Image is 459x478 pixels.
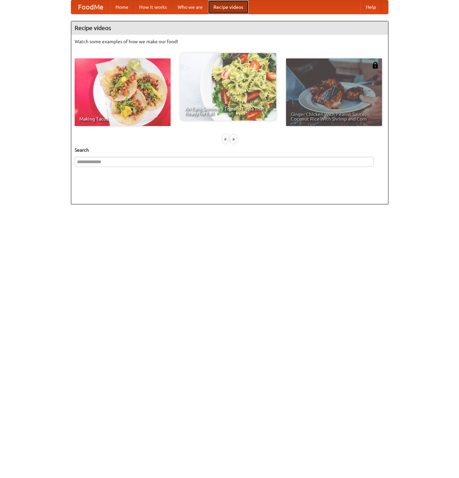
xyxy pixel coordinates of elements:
a: FoodMe [71,0,110,14]
a: Home [110,0,134,14]
div: » [230,135,236,143]
a: Who we are [172,0,208,14]
a: Help [360,0,381,14]
h5: Search [75,147,385,153]
span: Making Tacos [79,117,166,121]
a: Recipe videos [208,0,249,14]
a: Making Tacos [75,58,171,126]
img: 483408.png [372,62,379,69]
div: « [223,135,229,143]
span: An Easy, Summery Tomato Pasta That's Ready for Fall [185,106,272,116]
h4: Recipe videos [71,21,388,35]
p: Watch some examples of how we make our food! [75,38,385,45]
a: How it works [134,0,172,14]
a: An Easy, Summery Tomato Pasta That's Ready for Fall [180,53,276,121]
